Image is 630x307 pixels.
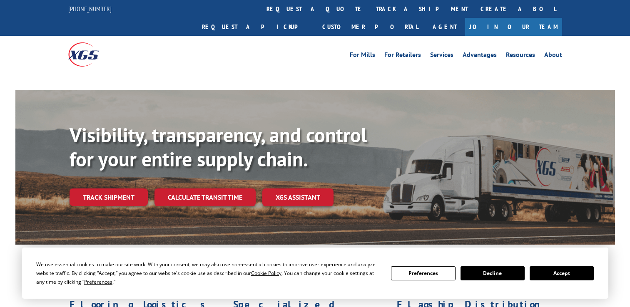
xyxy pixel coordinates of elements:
[461,266,525,280] button: Decline
[430,52,453,61] a: Services
[154,188,256,206] a: Calculate transit time
[36,260,381,286] div: We use essential cookies to make our site work. With your consent, we may also use non-essential ...
[22,248,608,299] div: Cookie Consent Prompt
[465,18,562,36] a: Join Our Team
[384,52,421,61] a: For Retailers
[463,52,497,61] a: Advantages
[70,188,148,206] a: Track shipment
[262,188,334,206] a: XGS ASSISTANT
[251,270,281,277] span: Cookie Policy
[424,18,465,36] a: Agent
[544,52,562,61] a: About
[316,18,424,36] a: Customer Portal
[68,5,112,13] a: [PHONE_NUMBER]
[530,266,594,280] button: Accept
[70,122,367,172] b: Visibility, transparency, and control for your entire supply chain.
[350,52,375,61] a: For Mills
[506,52,535,61] a: Resources
[391,266,455,280] button: Preferences
[84,278,112,285] span: Preferences
[196,18,316,36] a: Request a pickup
